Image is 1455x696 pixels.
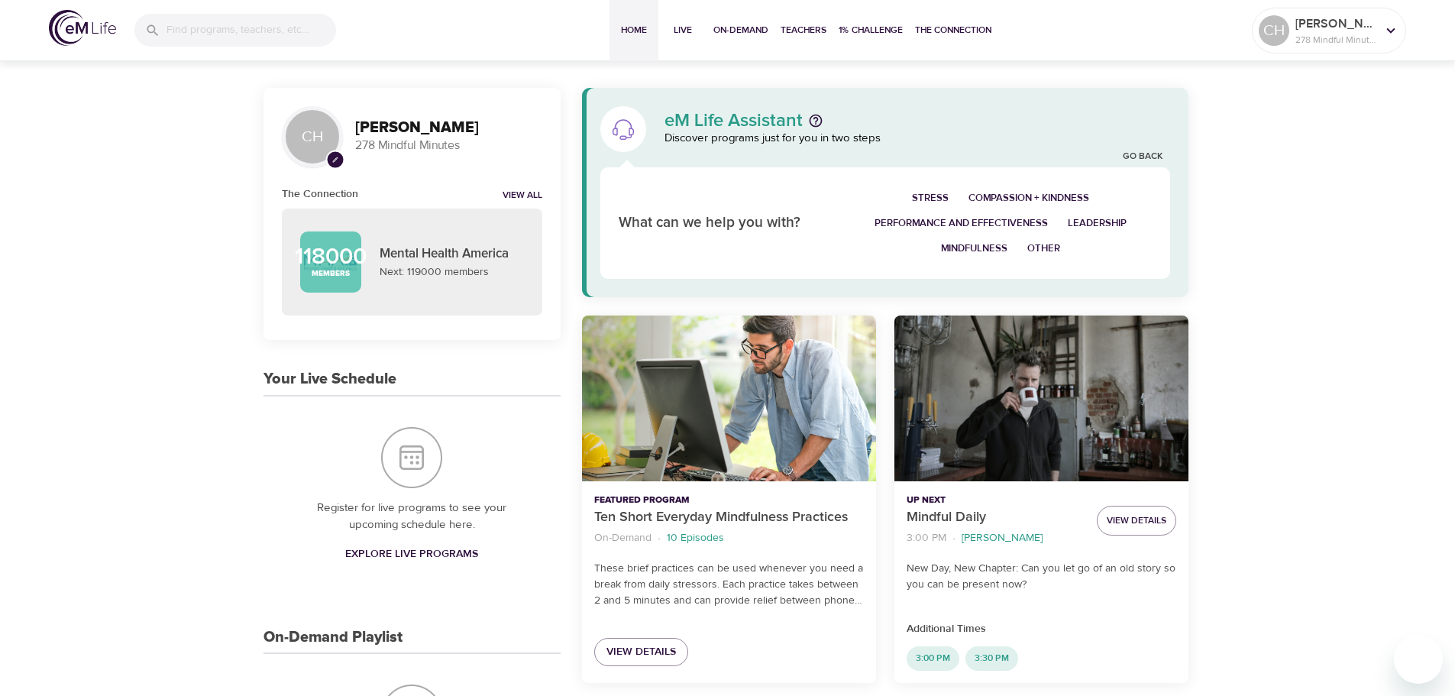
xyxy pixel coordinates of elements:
p: New Day, New Chapter: Can you let go of an old story so you can be present now? [907,561,1176,593]
span: Performance and Effectiveness [875,215,1048,232]
button: Ten Short Everyday Mindfulness Practices [582,316,876,481]
input: Find programs, teachers, etc... [167,14,336,47]
a: View Details [594,638,688,666]
li: · [658,528,661,549]
img: eM Life Assistant [611,117,635,141]
p: Featured Program [594,494,864,507]
button: Other [1017,236,1070,261]
span: Explore Live Programs [345,545,478,564]
span: Home [616,22,652,38]
p: [PERSON_NAME] [1295,15,1376,33]
span: Teachers [781,22,826,38]
button: Compassion + Kindness [959,186,1099,211]
h3: Your Live Schedule [264,371,396,388]
h3: On-Demand Playlist [264,629,403,646]
span: The Connection [915,22,991,38]
span: Leadership [1068,215,1127,232]
img: Your Live Schedule [381,427,442,488]
p: [PERSON_NAME] [962,530,1043,546]
img: logo [49,10,116,46]
iframe: Button to launch messaging window [1394,635,1443,684]
p: Members [312,268,350,280]
li: · [952,528,955,549]
a: View all notifications [503,189,542,202]
span: 3:30 PM [965,652,1018,665]
button: View Details [1097,506,1176,536]
a: Go Back [1123,151,1162,163]
button: Mindfulness [931,236,1017,261]
span: Compassion + Kindness [968,189,1089,207]
p: What can we help you with? [619,212,830,235]
span: 3:00 PM [907,652,959,665]
p: Register for live programs to see your upcoming schedule here. [294,500,530,534]
button: Performance and Effectiveness [865,211,1058,236]
p: Mindful Daily [907,507,1085,528]
div: CH [282,106,343,167]
p: On-Demand [594,530,652,546]
h6: The Connection [282,186,358,202]
p: 278 Mindful Minutes [355,137,542,154]
p: 118000 [295,245,367,268]
div: CH [1259,15,1289,46]
div: 3:00 PM [907,646,959,671]
nav: breadcrumb [907,528,1085,549]
span: Live [664,22,701,38]
p: Up Next [907,494,1085,507]
button: Mindful Daily [894,316,1188,481]
button: Stress [902,186,959,211]
nav: breadcrumb [594,528,864,549]
p: Discover programs just for you in two steps [664,130,1171,147]
span: Stress [912,189,949,207]
button: Leadership [1058,211,1137,236]
span: View Details [1107,513,1166,529]
span: 1% Challenge [839,22,903,38]
p: 278 Mindful Minutes [1295,33,1376,47]
p: Additional Times [907,621,1176,637]
span: Other [1027,240,1060,257]
span: On-Demand [713,22,768,38]
h3: [PERSON_NAME] [355,119,542,137]
p: 10 Episodes [667,530,724,546]
p: Ten Short Everyday Mindfulness Practices [594,507,864,528]
p: These brief practices can be used whenever you need a break from daily stressors. Each practice t... [594,561,864,609]
p: Mental Health America [380,244,524,264]
p: 3:00 PM [907,530,946,546]
p: eM Life Assistant [664,112,803,130]
a: Explore Live Programs [339,540,484,568]
span: View Details [606,643,676,662]
p: Next: 119000 members [380,264,524,280]
div: 3:30 PM [965,646,1018,671]
span: Mindfulness [941,240,1007,257]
